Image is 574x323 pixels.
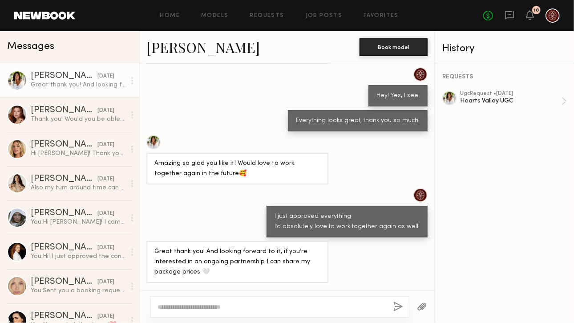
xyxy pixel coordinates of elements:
a: Favorites [364,13,399,19]
div: [PERSON_NAME] [31,175,97,184]
div: [PERSON_NAME] [31,140,97,149]
div: You: Hi [PERSON_NAME]! I came across your portfolio and would love to partner with you for our je... [31,218,125,226]
div: [DATE] [97,278,114,286]
a: [PERSON_NAME] [146,37,260,57]
div: [PERSON_NAME] [31,312,97,321]
div: [DATE] [97,312,114,321]
div: Thank you! Would you be able to do $600 For both videos? [31,115,125,123]
div: Everything looks great, thank you so much! [296,116,420,126]
div: Hey! Yes, I see! [376,91,420,101]
a: Job Posts [306,13,343,19]
div: [PERSON_NAME] [31,72,97,81]
div: Also my turn around time can be 3 days after receiving product [31,184,125,192]
div: You: Hi! I just approved the content, thank you! [31,252,125,261]
div: Great thank you! And looking forward to it, if you’re interested in an ongoing partnership I can ... [31,81,125,89]
div: History [442,44,567,54]
div: Amazing so glad you like it! Would love to work together again in the future🥰 [154,159,320,179]
div: [PERSON_NAME] [31,106,97,115]
div: [PERSON_NAME] [31,243,97,252]
div: You: Sent you a booking request, please accept [31,286,125,295]
div: [DATE] [97,175,114,184]
div: Hearts Valley UGC [460,97,562,105]
div: ugc Request • [DATE] [460,91,562,97]
div: [PERSON_NAME] [31,209,97,218]
div: [DATE] [97,244,114,252]
div: REQUESTS [442,74,567,80]
div: Hi [PERSON_NAME]! Thank you so much for reaching out. I’d absolutely love to work with you! My ra... [31,149,125,158]
a: Requests [250,13,284,19]
div: [DATE] [97,209,114,218]
div: [DATE] [97,72,114,81]
div: [PERSON_NAME] [31,278,97,286]
div: [DATE] [97,141,114,149]
div: I just approved everything I’d absolutely love to work together again as well! [275,212,420,232]
span: Messages [7,41,54,52]
a: Home [160,13,180,19]
a: Models [201,13,228,19]
a: Book model [360,43,428,50]
a: ugcRequest •[DATE]Hearts Valley UGC [460,91,567,111]
div: 10 [534,8,539,13]
div: Great thank you! And looking forward to it, if you’re interested in an ongoing partnership I can ... [154,247,320,278]
div: [DATE] [97,106,114,115]
button: Book model [360,38,428,56]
